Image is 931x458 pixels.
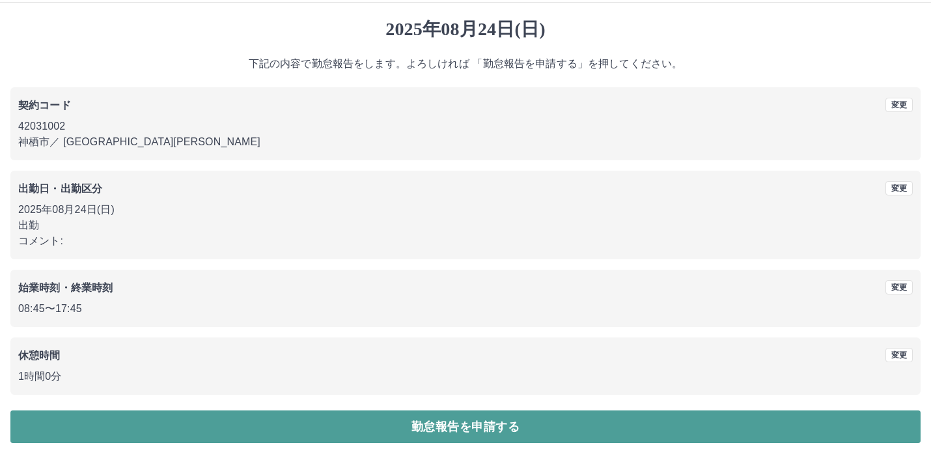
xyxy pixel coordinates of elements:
[885,98,913,112] button: 変更
[18,369,913,384] p: 1時間0分
[18,119,913,134] p: 42031002
[18,134,913,150] p: 神栖市 ／ [GEOGRAPHIC_DATA][PERSON_NAME]
[18,100,71,111] b: 契約コード
[18,301,913,317] p: 08:45 〜 17:45
[10,56,921,72] p: 下記の内容で勤怠報告をします。よろしければ 「勤怠報告を申請する」を押してください。
[885,348,913,362] button: 変更
[18,233,913,249] p: コメント:
[885,181,913,195] button: 変更
[18,218,913,233] p: 出勤
[10,18,921,40] h1: 2025年08月24日(日)
[885,280,913,294] button: 変更
[18,350,61,361] b: 休憩時間
[18,202,913,218] p: 2025年08月24日(日)
[18,183,102,194] b: 出勤日・出勤区分
[10,410,921,443] button: 勤怠報告を申請する
[18,282,113,293] b: 始業時刻・終業時刻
